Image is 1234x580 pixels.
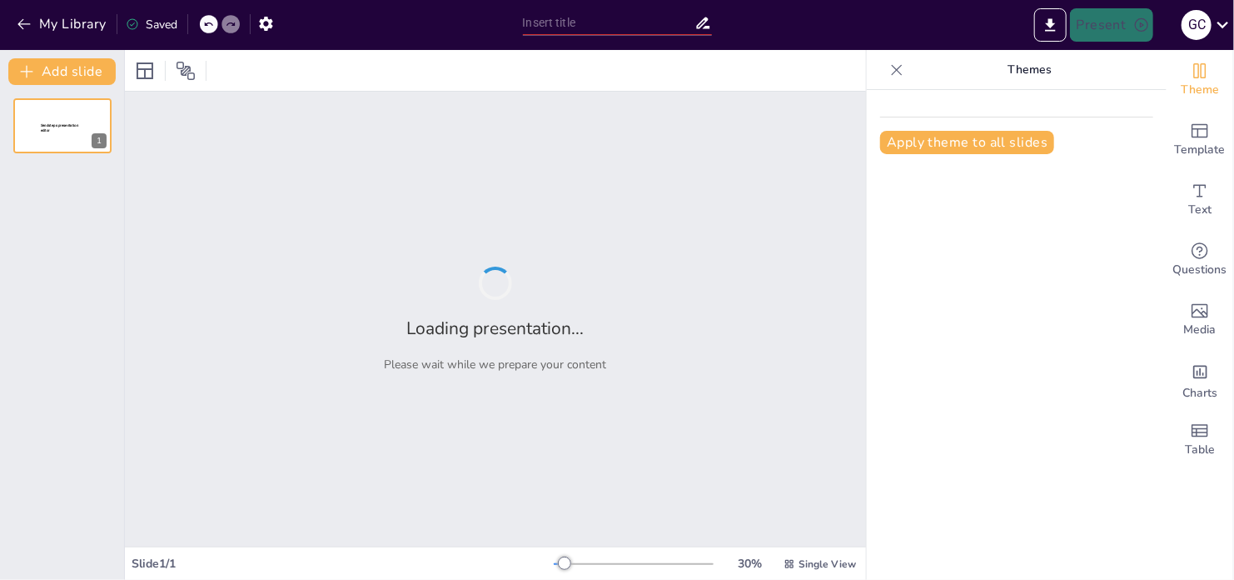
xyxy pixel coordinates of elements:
[910,50,1150,90] p: Themes
[1181,81,1219,99] span: Theme
[1167,350,1233,410] div: Add charts and graphs
[29,16,32,19] td: Open Settings
[880,131,1054,154] button: Apply theme to all slides
[126,17,177,32] div: Saved
[92,133,107,148] div: 1
[523,11,694,35] input: Insert title
[34,16,37,19] td: Open FAQ|Support Page
[1173,261,1227,279] span: Questions
[41,123,78,132] span: Sendsteps presentation editor
[1070,8,1153,42] button: Present
[1167,50,1233,110] div: Change the overall theme
[1182,10,1212,40] div: G C
[1175,141,1226,159] span: Template
[730,556,770,572] div: 30 %
[1185,441,1215,459] span: Table
[407,317,585,340] h2: Loading presentation...
[19,16,22,19] td: Listen
[1167,110,1233,170] div: Add ready made slides
[132,57,158,84] div: Layout
[1167,410,1233,470] div: Add a table
[14,16,17,19] td: Swap Languages
[1182,384,1217,402] span: Charts
[1167,230,1233,290] div: Get real-time input from your audience
[1034,8,1067,42] button: Export to PowerPoint
[385,357,607,372] p: Please wait while we prepare your content
[1182,8,1212,42] button: G C
[12,11,113,37] button: My Library
[132,556,554,572] div: Slide 1 / 1
[8,58,116,85] button: Add slide
[13,98,112,153] div: 1
[24,16,27,19] td: Open Google Translate
[1188,201,1212,219] span: Text
[1167,290,1233,350] div: Add images, graphics, shapes or video
[799,557,856,571] span: Single View
[1167,170,1233,230] div: Add text boxes
[1184,321,1217,339] span: Media
[176,61,196,81] span: Position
